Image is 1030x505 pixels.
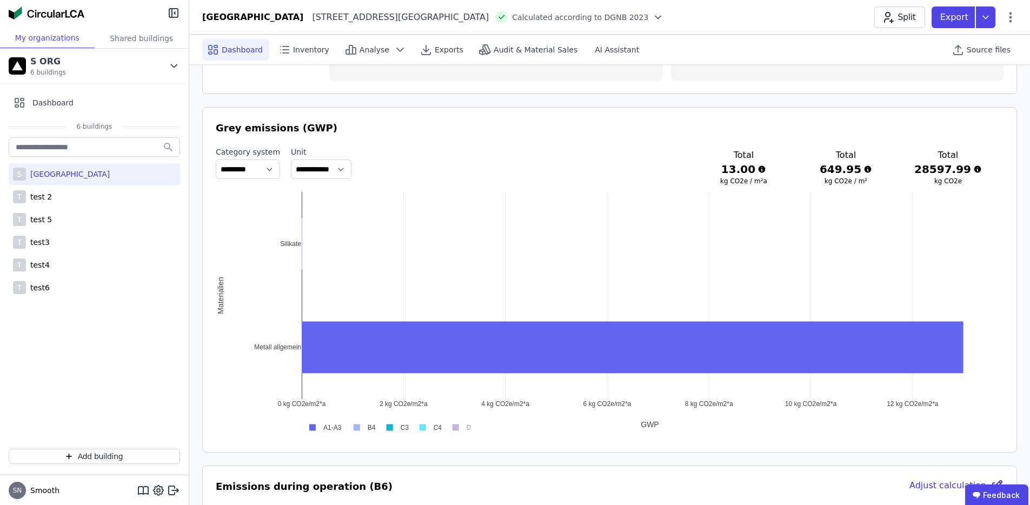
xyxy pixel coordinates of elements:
font: kg CO2e / m²a [720,177,767,185]
font: Export [940,12,968,22]
img: S ORG [9,57,26,75]
font: Total [734,150,754,160]
font: test4 [30,261,50,269]
font: kg CO2e [934,177,962,185]
font: Emissions during operation (B6) [216,481,393,492]
img: Concular [9,6,84,19]
font: 13.00 [721,163,755,176]
font: Exports [435,45,463,54]
h3: 649.95 [812,162,880,177]
span: Dashboard [32,97,74,108]
font: Dashboard [222,45,263,54]
span: SN [13,487,22,494]
span: Analyse [360,44,389,55]
div: S [13,168,26,181]
font: test3 [30,238,50,247]
font: Total [938,150,958,160]
div: test 5 [26,214,52,225]
font: 6 buildings [77,123,112,130]
font: Unit [291,148,307,156]
font: Shared buildings [110,34,173,43]
font: T [17,238,22,247]
font: Adjust calculation [909,480,986,490]
font: [GEOGRAPHIC_DATA] [202,12,303,22]
font: Audit & Material Sales [494,45,577,54]
button: Split [874,6,925,28]
font: T [17,261,22,269]
font: AI Assistant [595,45,639,54]
font: My organizations [15,34,79,42]
div: T [13,190,26,203]
div: [GEOGRAPHIC_DATA] [26,169,110,180]
font: Calculated according to DGNB 2023 [512,13,648,22]
font: Grey emissions (GWP) [216,122,337,134]
div: S ORG [30,55,66,68]
font: Category system [216,148,280,156]
h3: kg CO2e / m² [812,177,880,185]
font: T [17,215,22,224]
font: Add building [78,452,123,461]
h3: 28597.99 [914,162,982,177]
font: Total [836,150,856,160]
font: Smooth [30,486,59,495]
font: 6 buildings [30,69,66,76]
div: [STREET_ADDRESS][GEOGRAPHIC_DATA] [303,11,489,24]
font: test6 [30,283,50,292]
font: T [17,283,22,292]
font: Source files [967,45,1011,54]
button: Add building [9,449,180,464]
div: test 2 [26,191,52,202]
font: Inventory [293,45,329,54]
font: Split [898,12,915,22]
